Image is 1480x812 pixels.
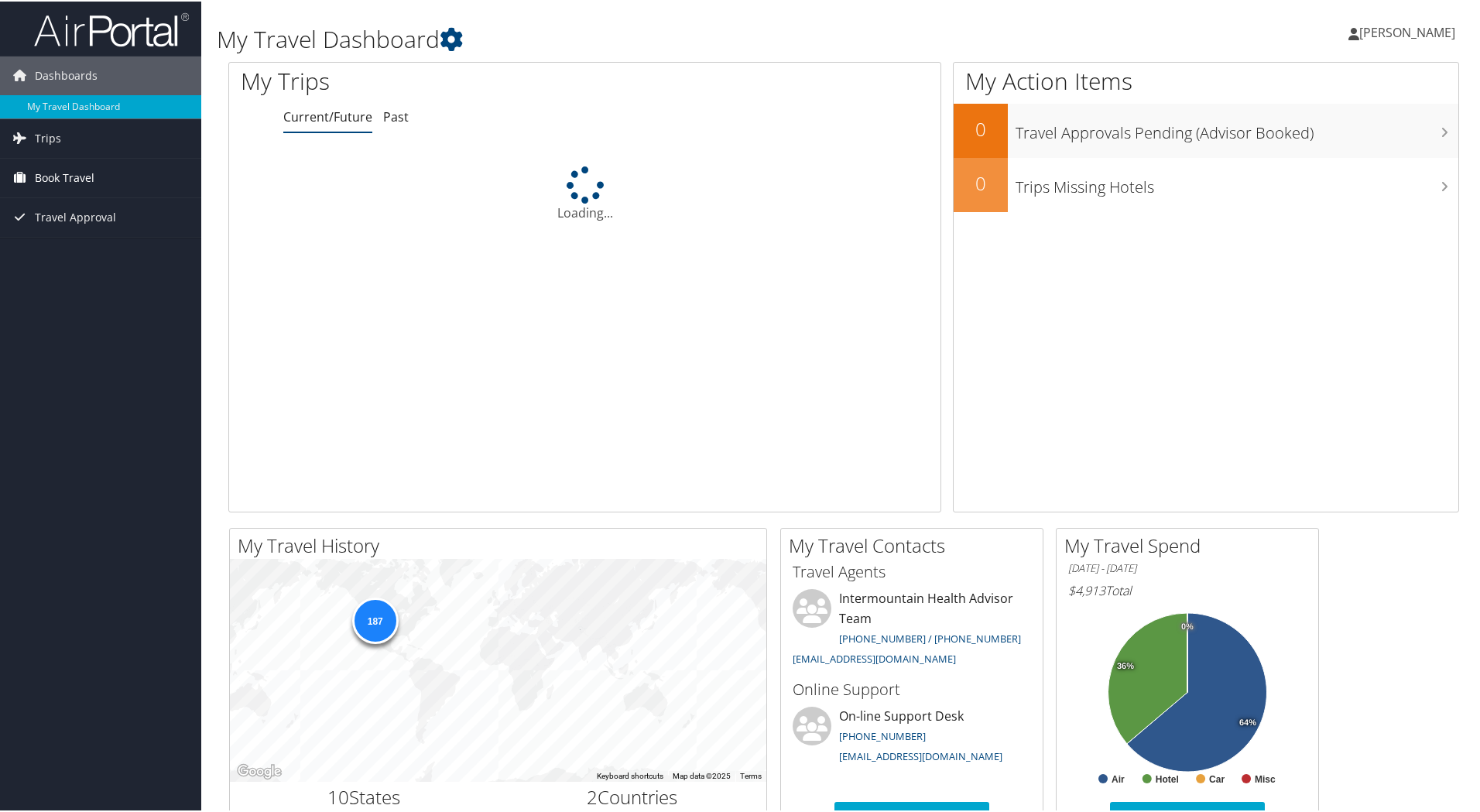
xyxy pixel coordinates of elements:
[1112,773,1125,783] text: Air
[793,677,1031,699] h3: Online Support
[351,596,398,642] div: 187
[241,63,632,96] h1: My Trips
[35,157,94,196] span: Book Travel
[954,102,1458,156] a: 0Travel Approvals Pending (Advisor Booked)
[1181,621,1194,630] tspan: 0%
[954,169,1008,195] h2: 0
[238,531,766,557] h2: My Travel History
[1209,773,1225,783] text: Car
[234,760,285,780] img: Google
[587,783,598,808] span: 2
[1117,660,1134,670] tspan: 36%
[740,770,762,779] a: Terms (opens in new tab)
[234,760,285,780] a: Open this area in Google Maps (opens a new window)
[954,63,1458,96] h1: My Action Items
[1068,581,1105,598] span: $4,913
[35,55,98,94] span: Dashboards
[1068,581,1307,598] h6: Total
[1016,113,1458,142] h3: Travel Approvals Pending (Advisor Booked)
[242,783,487,809] h2: States
[789,531,1043,557] h2: My Travel Contacts
[217,22,1053,54] h1: My Travel Dashboard
[839,728,926,742] a: [PHONE_NUMBER]
[383,107,409,124] a: Past
[597,769,663,780] button: Keyboard shortcuts
[839,748,1002,762] a: [EMAIL_ADDRESS][DOMAIN_NAME]
[327,783,349,808] span: 10
[283,107,372,124] a: Current/Future
[954,156,1458,211] a: 0Trips Missing Hotels
[793,650,956,664] a: [EMAIL_ADDRESS][DOMAIN_NAME]
[510,783,755,809] h2: Countries
[1064,531,1318,557] h2: My Travel Spend
[34,10,189,46] img: airportal-logo.png
[35,197,116,235] span: Travel Approval
[1068,560,1307,574] h6: [DATE] - [DATE]
[954,115,1008,141] h2: 0
[785,588,1039,670] li: Intermountain Health Advisor Team
[793,560,1031,581] h3: Travel Agents
[35,118,61,156] span: Trips
[1255,773,1276,783] text: Misc
[1156,773,1179,783] text: Hotel
[1348,8,1471,54] a: [PERSON_NAME]
[1359,22,1455,39] span: [PERSON_NAME]
[1239,717,1256,726] tspan: 64%
[673,770,731,779] span: Map data ©2025
[229,165,940,221] div: Loading...
[1016,167,1458,197] h3: Trips Missing Hotels
[785,705,1039,769] li: On-line Support Desk
[839,630,1021,644] a: [PHONE_NUMBER] / [PHONE_NUMBER]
